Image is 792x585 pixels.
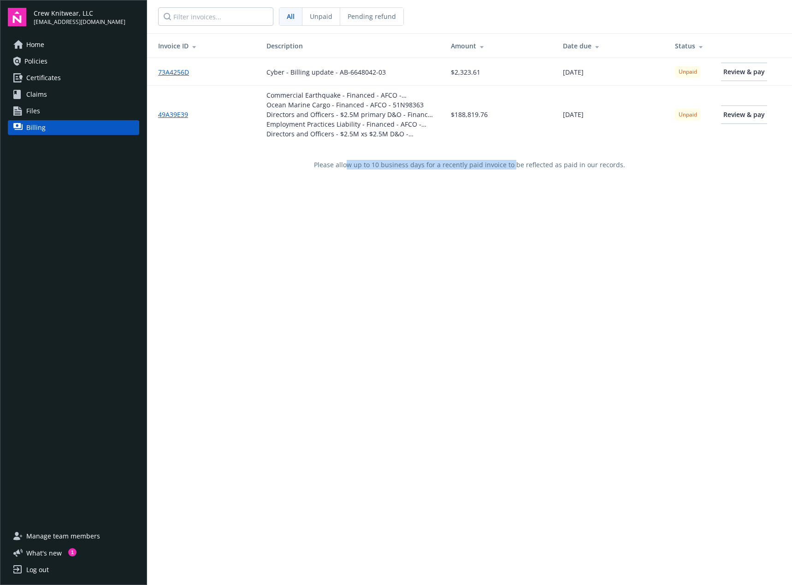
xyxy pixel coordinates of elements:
a: Review & pay [721,63,767,81]
span: $188,819.76 [451,110,488,119]
a: Certificates [8,70,139,85]
a: Files [8,104,139,118]
div: Directors and Officers - $2.5M primary D&O - Financed - AFCO - P-001-001399409-02 [266,110,436,119]
span: Unpaid [679,68,697,76]
span: Review & pay [723,67,765,76]
div: 1 [68,548,77,556]
input: Filter invoices... [158,7,273,26]
div: Description [266,41,436,51]
a: Home [8,37,139,52]
a: Policies [8,54,139,69]
a: Review & pay [721,105,767,124]
span: Billing [26,120,46,135]
span: Review & pay [723,110,765,119]
div: Amount [451,41,548,51]
span: Crew Knitwear, LLC [34,8,125,18]
a: Manage team members [8,529,139,544]
div: Log out [26,562,49,577]
span: Home [26,37,44,52]
a: 73A4256D [158,67,196,77]
span: Pending refund [348,12,396,21]
a: Billing [8,120,139,135]
span: Unpaid [310,12,332,21]
div: Cyber - Billing update - AB-6648042-03 [266,67,386,77]
div: Status [675,41,706,51]
span: Policies [24,54,47,69]
div: Employment Practices Liability - Financed - AFCO - 107695938 [266,119,436,129]
span: [DATE] [563,110,584,119]
div: Please allow up to 10 business days for a recently paid invoice to be reflected as paid in our re... [147,143,792,186]
span: Certificates [26,70,61,85]
span: [EMAIL_ADDRESS][DOMAIN_NAME] [34,18,125,26]
a: Claims [8,87,139,102]
a: 49A39E39 [158,110,195,119]
span: All [287,12,295,21]
div: Invoice ID [158,41,252,51]
div: Directors and Officers - $2.5M xs $2.5M D&O - Financed - AFCO - 57 PE 0402264-25 [266,129,436,139]
span: $2,323.61 [451,67,480,77]
span: Claims [26,87,47,102]
span: What ' s new [26,548,62,558]
button: What's new1 [8,548,77,558]
button: Crew Knitwear, LLC[EMAIL_ADDRESS][DOMAIN_NAME] [34,8,139,26]
span: Files [26,104,40,118]
span: Unpaid [679,111,697,119]
span: [DATE] [563,67,584,77]
span: Manage team members [26,529,100,544]
div: Ocean Marine Cargo - Financed - AFCO - 51N98363 [266,100,436,110]
div: Commercial Earthquake - Financed - AFCO - MCQ0204493 [266,90,436,100]
div: Date due [563,41,660,51]
img: navigator-logo.svg [8,8,26,26]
